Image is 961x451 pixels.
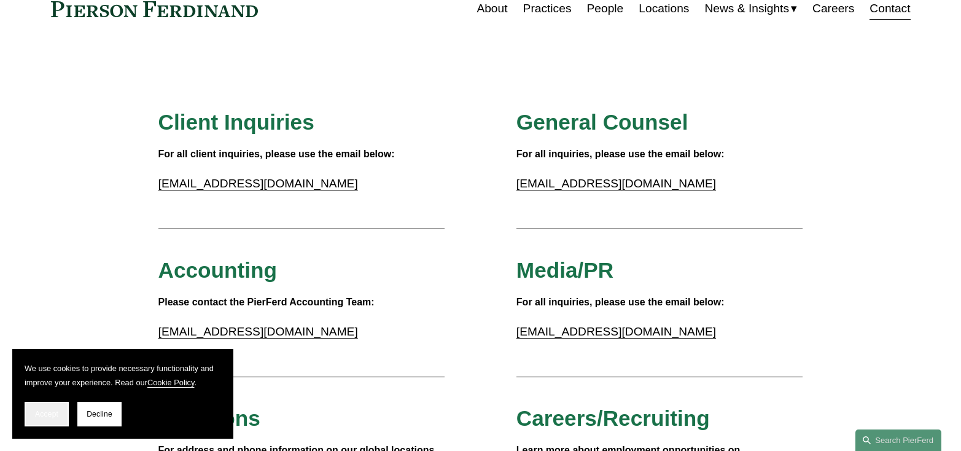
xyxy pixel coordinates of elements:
span: Decline [87,410,112,418]
a: [EMAIL_ADDRESS][DOMAIN_NAME] [158,177,358,190]
span: Careers/Recruiting [516,406,710,430]
p: We use cookies to provide necessary functionality and improve your experience. Read our . [25,361,221,390]
span: Accept [35,410,58,418]
a: [EMAIL_ADDRESS][DOMAIN_NAME] [516,325,716,338]
span: Accounting [158,258,278,282]
a: Cookie Policy [147,378,195,387]
strong: Please contact the PierFerd Accounting Team: [158,297,375,307]
span: Client Inquiries [158,110,314,134]
span: General Counsel [516,110,688,134]
strong: For all inquiries, please use the email below: [516,297,725,307]
button: Accept [25,402,69,426]
a: [EMAIL_ADDRESS][DOMAIN_NAME] [158,325,358,338]
button: Decline [77,402,122,426]
strong: For all client inquiries, please use the email below: [158,149,395,159]
a: [EMAIL_ADDRESS][DOMAIN_NAME] [516,177,716,190]
span: Media/PR [516,258,613,282]
a: Search this site [855,429,941,451]
section: Cookie banner [12,349,233,439]
strong: For all inquiries, please use the email below: [516,149,725,159]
